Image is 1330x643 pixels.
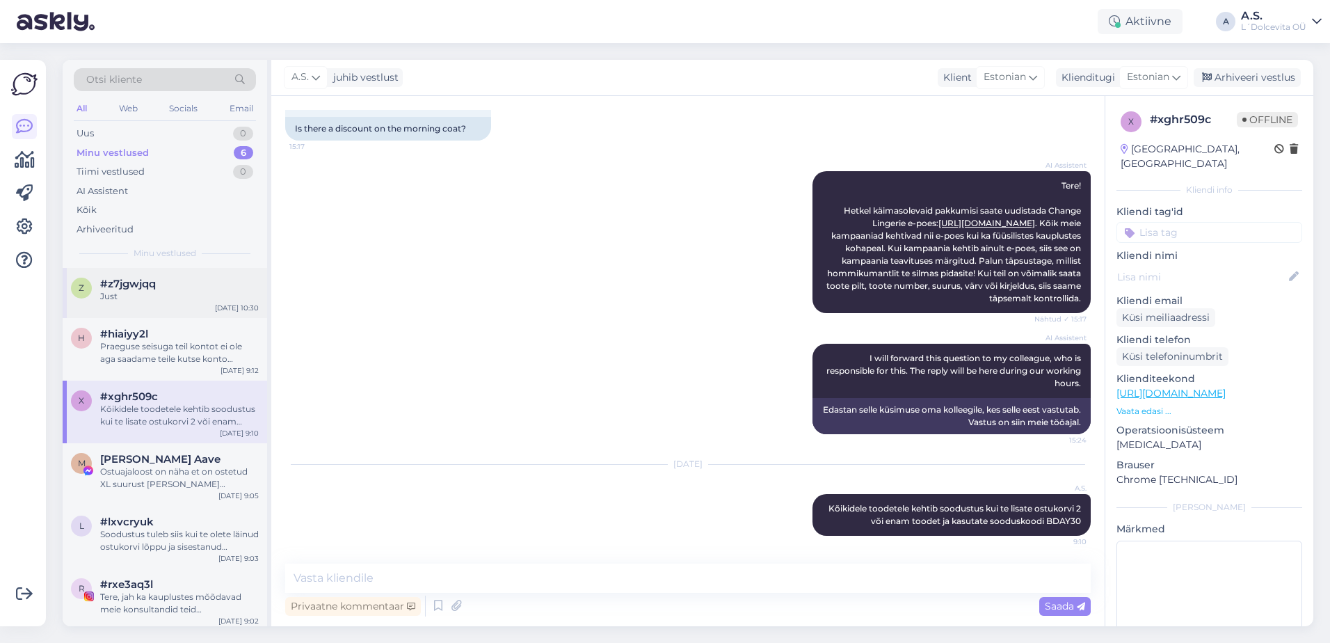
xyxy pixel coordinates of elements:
span: Kõikidele toodetele kehtib soodustus kui te lisate ostukorvi 2 või enam toodet ja kasutate soodus... [828,503,1083,526]
span: #xghr509c [100,390,158,403]
span: M [78,458,86,468]
p: Chrome [TECHNICAL_ID] [1116,473,1302,487]
div: Küsi telefoninumbrit [1116,347,1228,366]
p: Kliendi nimi [1116,248,1302,263]
span: Merle Aave [100,453,221,466]
div: Arhiveeri vestlus [1194,68,1301,87]
div: [DATE] 9:12 [221,365,259,376]
div: [DATE] 9:03 [218,553,259,564]
div: Email [227,100,256,118]
div: Is there a discount on the morning coat? [285,117,491,141]
div: Klient [938,70,972,85]
span: Nähtud ✓ 15:17 [1034,314,1087,324]
span: x [79,395,84,406]
div: Arhiveeritud [77,223,134,237]
span: 15:17 [289,141,342,152]
p: Kliendi email [1116,294,1302,308]
div: All [74,100,90,118]
div: juhib vestlust [328,70,399,85]
span: Saada [1045,600,1085,612]
span: 9:10 [1034,537,1087,547]
div: [DATE] [285,458,1091,470]
div: Uus [77,127,94,141]
div: A [1216,12,1235,31]
a: [URL][DOMAIN_NAME] [1116,387,1226,399]
span: #rxe3aq3l [100,578,153,591]
div: 0 [233,127,253,141]
img: Askly Logo [11,71,38,97]
span: z [79,283,84,293]
div: [PERSON_NAME] [1116,501,1302,514]
input: Lisa nimi [1117,269,1286,285]
p: [MEDICAL_DATA] [1116,438,1302,452]
div: Praeguse seisuga teil kontot ei ole aga saadame teile kutse konto loomiseks. Saate sealt konto ki... [100,340,259,365]
div: Kõik [77,203,97,217]
span: #lxvcryuk [100,516,154,528]
span: r [79,583,85,594]
a: [URL][DOMAIN_NAME] [938,218,1035,228]
div: Küsi meiliaadressi [1116,308,1215,327]
p: Klienditeekond [1116,372,1302,386]
span: A.S. [291,70,309,85]
div: Kliendi info [1116,184,1302,196]
p: Kliendi tag'id [1116,205,1302,219]
span: Otsi kliente [86,72,142,87]
p: Märkmed [1116,522,1302,537]
div: [DATE] 9:05 [218,491,259,501]
div: Tere, jah ka kauplustes mõõdavad meie konsultandid teid [PERSON_NAME] sobitavad teile rinnahoidja... [100,591,259,616]
div: [GEOGRAPHIC_DATA], [GEOGRAPHIC_DATA] [1121,142,1274,171]
span: l [79,521,84,531]
div: A.S. [1241,10,1306,22]
span: Offline [1237,112,1298,127]
div: Tiimi vestlused [77,165,145,179]
span: I will forward this question to my colleague, who is responsible for this. The reply will be here... [826,353,1083,388]
span: #z7jgwjqq [100,278,156,290]
div: [DATE] 9:02 [218,616,259,626]
div: Soodustus tuleb siis kui te olete läinud ostukorvi lõppu ja sisestanud sooduskoodi lahtrisse BDAY30 [100,528,259,553]
span: Minu vestlused [134,247,196,260]
span: #hiaiyy2l [100,328,148,340]
div: 6 [234,146,253,160]
div: Edastan selle küsimuse oma kolleegile, kes selle eest vastutab. Vastus on siin meie tööajal. [812,398,1091,434]
span: h [78,333,85,343]
div: [DATE] 9:10 [220,428,259,438]
span: Estonian [1127,70,1169,85]
p: Operatsioonisüsteem [1116,423,1302,438]
div: [DATE] 10:30 [215,303,259,313]
div: Web [116,100,141,118]
p: Vaata edasi ... [1116,405,1302,418]
div: Just [100,290,259,303]
span: 15:24 [1034,435,1087,445]
div: Aktiivne [1098,9,1183,34]
div: Socials [166,100,200,118]
a: A.S.L´Dolcevita OÜ [1241,10,1322,33]
span: AI Assistent [1034,160,1087,170]
span: x [1128,116,1134,127]
span: Estonian [984,70,1026,85]
p: Brauser [1116,458,1302,473]
div: AI Assistent [77,184,128,198]
span: A.S. [1034,483,1087,493]
div: 0 [233,165,253,179]
div: Kõikidele toodetele kehtib soodustus kui te lisate ostukorvi 2 või enam toodet ja kasutate soodus... [100,403,259,428]
div: Privaatne kommentaar [285,597,421,616]
div: Minu vestlused [77,146,149,160]
div: L´Dolcevita OÜ [1241,22,1306,33]
div: Ostuajaloost on näha et on ostetud XL suurust [PERSON_NAME] püksikuid (MyPantie pakkumised 3=24 j... [100,466,259,491]
div: Klienditugi [1056,70,1115,85]
div: # xghr509c [1150,111,1237,128]
input: Lisa tag [1116,222,1302,243]
p: Kliendi telefon [1116,333,1302,347]
span: AI Assistent [1034,333,1087,343]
